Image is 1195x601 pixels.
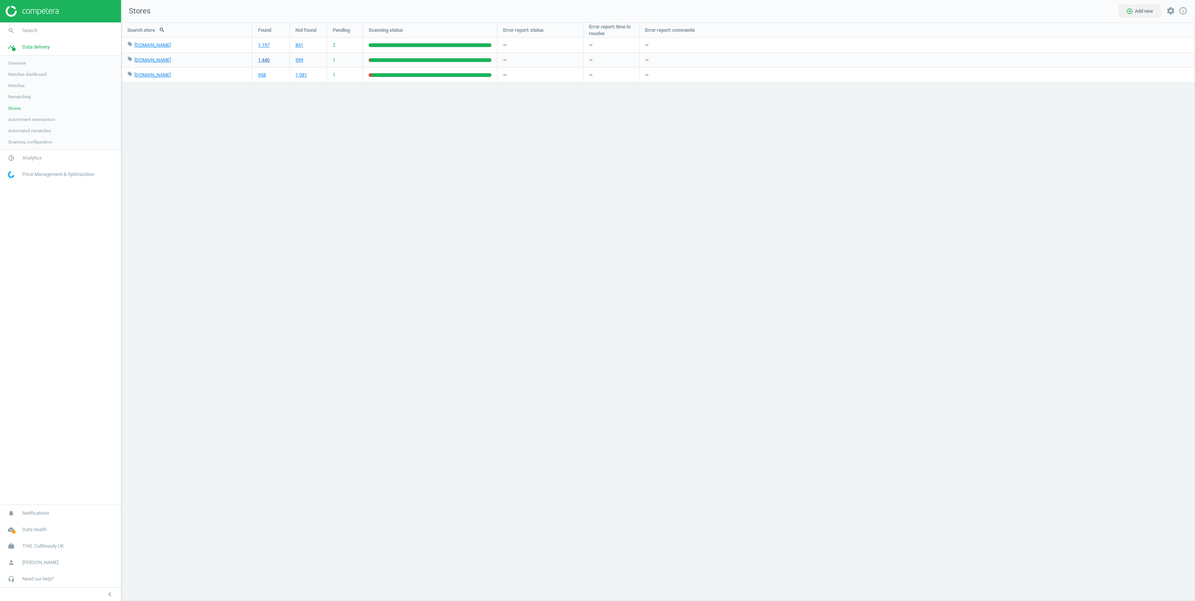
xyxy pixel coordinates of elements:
[4,24,18,38] i: search
[8,83,25,89] span: Matches
[4,572,18,586] i: headset_mic
[503,27,544,34] span: Error report: status
[121,6,150,16] span: Stores
[134,72,171,78] a: [DOMAIN_NAME]
[8,171,15,178] img: wGWNvw8QSZomAAAAABJRU5ErkJggg==
[22,510,49,517] span: Notifications
[22,559,58,566] span: [PERSON_NAME]
[1126,8,1133,15] i: add_circle_outline
[497,53,583,67] div: —
[22,27,37,34] span: Search
[295,72,307,78] a: 1 081
[589,72,593,78] span: —
[127,56,133,62] i: local_offer
[134,57,171,63] a: [DOMAIN_NAME]
[127,71,133,77] i: local_offer
[8,94,31,100] span: Rematching
[589,24,633,37] span: Error report: time to resolve
[1179,6,1188,16] a: info_outline
[6,6,59,17] img: ajHJNr6hYgQAAAAASUVORK5CYII=
[258,72,266,78] a: 958
[295,42,303,49] a: 841
[4,506,18,520] i: notifications
[497,68,583,82] div: —
[4,523,18,537] i: cloud_done
[8,105,21,111] span: Stores
[589,42,593,49] span: —
[589,57,593,63] span: —
[8,71,47,77] span: Matches dashboard
[122,23,252,37] div: Search store
[4,555,18,570] i: person
[497,38,583,52] div: —
[333,72,335,78] span: 1
[134,42,171,48] a: [DOMAIN_NAME]
[8,139,52,145] span: Scanning configuration
[22,155,42,161] span: Analytics
[258,57,270,63] a: 1 440
[4,40,18,54] i: timeline
[155,24,169,36] button: search
[22,576,54,582] span: Need our help?
[333,42,335,49] span: 2
[4,151,18,165] i: pie_chart_outlined
[22,526,47,533] span: Data health
[333,27,350,34] span: Pending
[369,27,403,34] span: Scanning status
[645,27,695,34] span: Error report: comments
[105,590,114,599] i: chevron_left
[295,27,316,34] span: Not found
[639,38,1195,52] div: —
[4,539,18,553] i: work
[22,171,94,178] span: Price Management & Optimization
[639,53,1195,67] div: —
[258,42,270,49] a: 1 197
[1179,6,1188,15] i: info_outline
[333,57,335,63] span: 1
[1163,3,1179,19] button: settings
[8,60,26,66] span: Overview
[127,41,133,47] i: local_offer
[100,589,119,599] button: chevron_left
[295,57,303,63] a: 599
[22,543,64,549] span: THG. Cultbeauty UK
[1118,4,1161,18] button: add_circle_outlineAdd new
[258,27,271,34] span: Found
[639,68,1195,82] div: —
[1166,6,1175,15] i: settings
[22,44,50,50] span: Data delivery
[8,128,51,134] span: Automated rematches
[8,117,55,123] span: Assortment intersection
